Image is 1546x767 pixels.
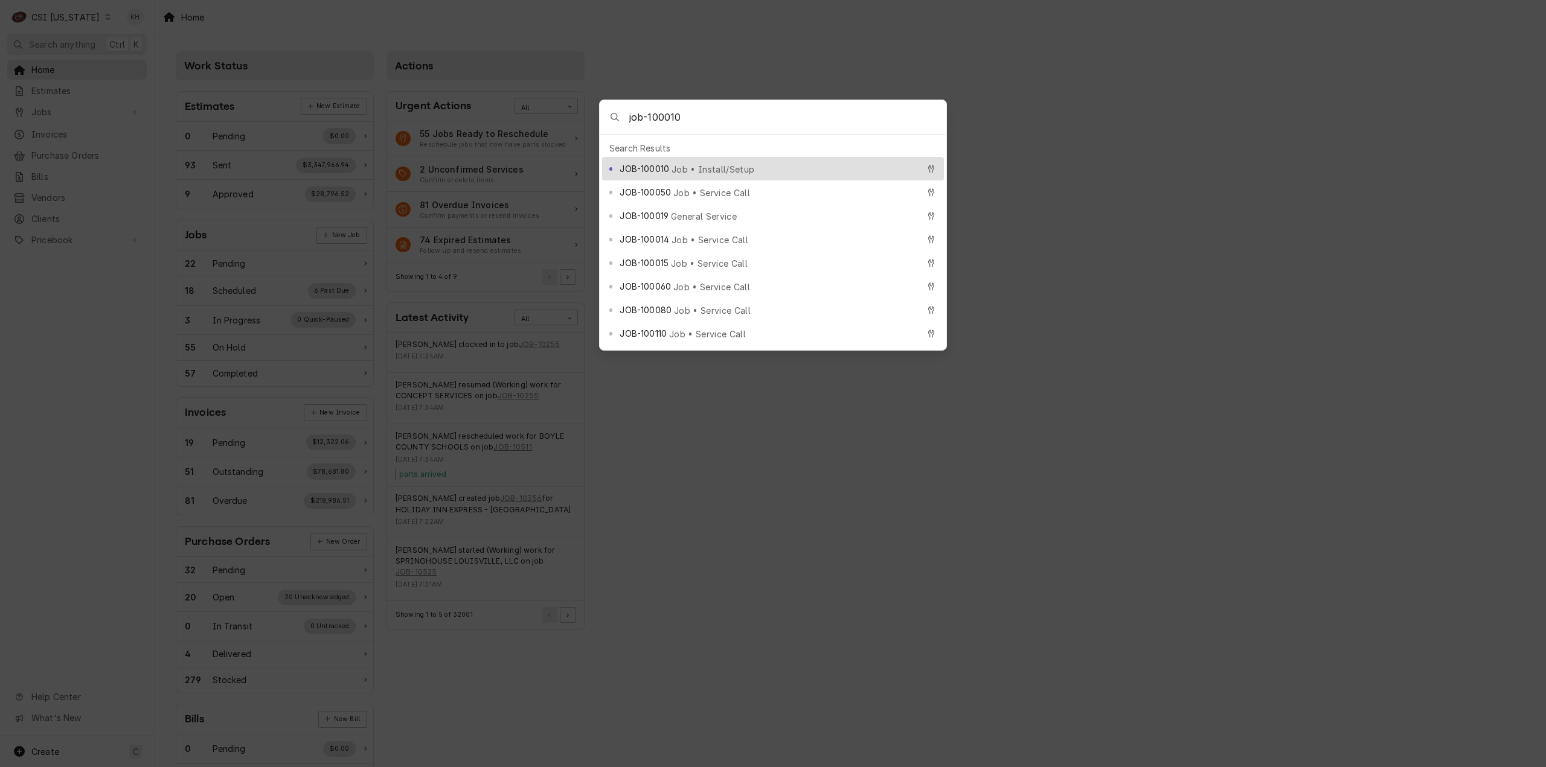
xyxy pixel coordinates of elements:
input: Search anything [629,100,946,134]
span: JOB-100014 [620,233,669,246]
span: Job • Install/Setup [672,163,754,176]
span: JOB-100050 [620,186,671,199]
span: JOB-100080 [620,304,672,316]
span: Job • Service Call [671,257,748,270]
span: Job • Service Call [672,234,748,246]
span: JOB-100060 [620,280,671,293]
div: Search Results [602,139,944,157]
span: Job • Service Call [674,304,751,317]
span: JOB-100015 [620,256,669,269]
span: JOB-100019 [620,209,669,222]
span: Job • Service Call [669,328,746,340]
span: Job • Service Call [673,186,750,199]
span: General Service [671,210,737,223]
span: Job • Service Call [673,281,750,293]
span: JOB-100110 [620,327,667,340]
div: Global Command Menu [599,100,947,351]
span: JOB-100010 [620,162,669,175]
